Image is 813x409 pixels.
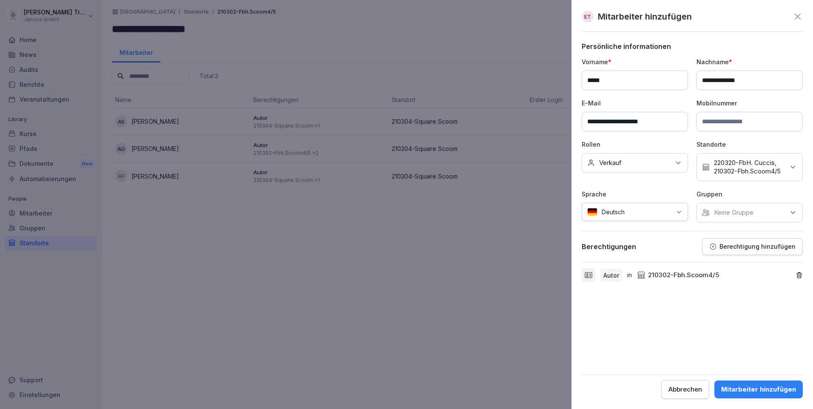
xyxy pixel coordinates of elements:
[582,11,594,23] div: ET
[714,381,803,398] button: Mitarbeiter hinzufügen
[661,380,709,399] button: Abbrechen
[719,243,796,250] p: Berechtigung hinzufügen
[582,203,688,221] div: Deutsch
[582,242,636,251] p: Berechtigungen
[637,270,719,280] div: 210302-Fbh.Scoom4/5
[721,385,796,394] div: Mitarbeiter hinzufügen
[582,42,803,51] p: Persönliche informationen
[582,99,688,108] p: E-Mail
[582,140,688,149] p: Rollen
[714,159,785,176] p: 220320-FbH. Cuccis, 210302-Fbh.Scoom4/5
[668,385,702,394] div: Abbrechen
[582,190,688,199] p: Sprache
[582,57,688,66] p: Vorname
[696,190,803,199] p: Gruppen
[599,159,622,167] p: Verkauf
[696,140,803,149] p: Standorte
[627,270,632,280] p: in
[598,10,692,23] p: Mitarbeiter hinzufügen
[714,208,753,217] p: Keine Gruppe
[702,238,803,255] button: Berechtigung hinzufügen
[603,271,619,280] p: Autor
[696,99,803,108] p: Mobilnummer
[587,208,597,216] img: de.svg
[696,57,803,66] p: Nachname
